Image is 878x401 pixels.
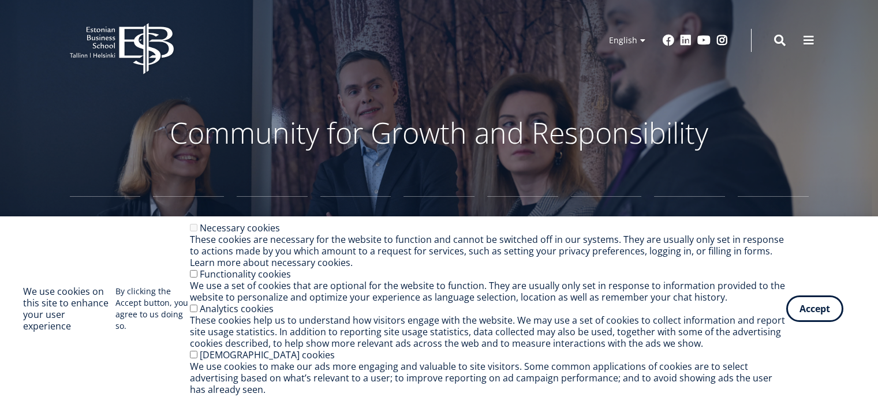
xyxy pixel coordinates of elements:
[70,196,141,254] a: EBS High School
[115,286,190,332] p: By clicking the Accept button, you agree to us doing so.
[680,35,692,46] a: Linkedin
[487,196,558,254] a: Research and Doctoral Studies
[697,35,711,46] a: Youtube
[200,222,280,234] label: Necessary cookies
[403,196,475,254] a: International Experience
[716,35,728,46] a: Instagram
[133,115,745,150] p: Community for Growth and Responsibility
[320,196,391,254] a: Admission
[786,295,843,322] button: Accept
[190,234,786,268] div: These cookies are necessary for the website to function and cannot be switched off in our systems...
[237,196,308,254] a: Master's Studies
[738,196,809,254] a: Microdegrees
[200,302,274,315] label: Analytics cookies
[200,268,291,280] label: Functionality cookies
[23,286,115,332] h2: We use cookies on this site to enhance your user experience
[190,280,786,303] div: We use a set of cookies that are optional for the website to function. They are usually only set ...
[190,314,786,349] div: These cookies help us to understand how visitors engage with the website. We may use a set of coo...
[200,348,335,361] label: [DEMOGRAPHIC_DATA] cookies
[571,196,642,254] a: Open University
[190,361,786,395] div: We use cookies to make our ads more engaging and valuable to site visitors. Some common applicati...
[663,35,674,46] a: Facebook
[654,196,725,254] a: Executive Education
[153,196,224,254] a: Bachelor's Studies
